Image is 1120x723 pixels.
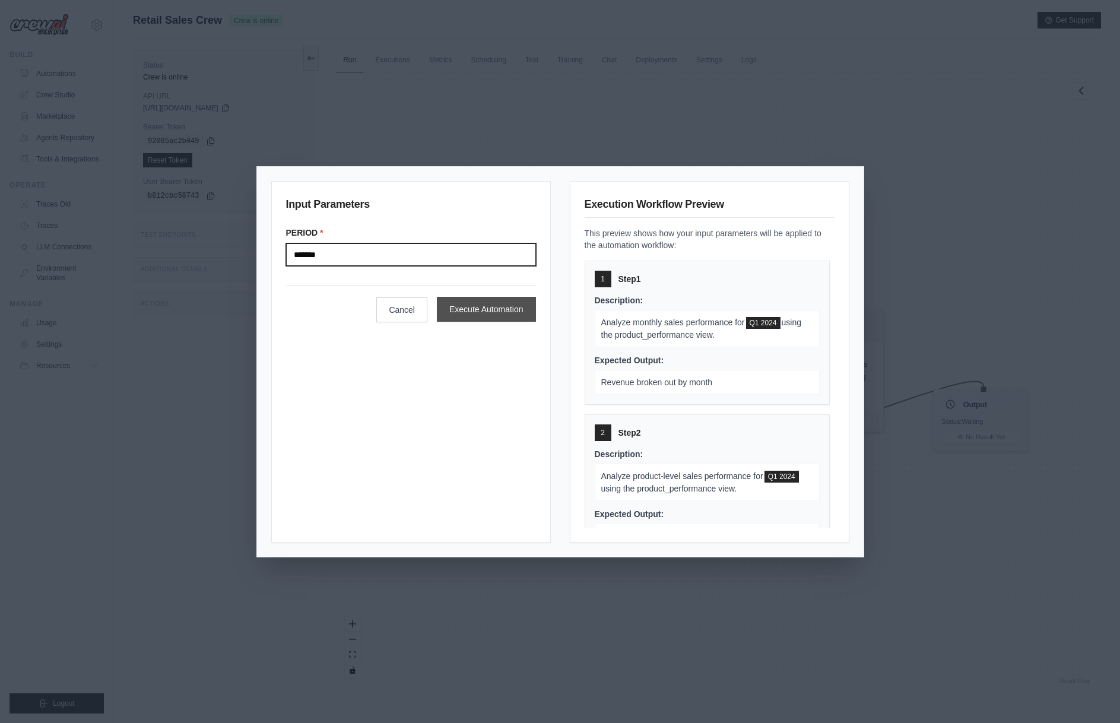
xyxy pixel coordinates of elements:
button: Execute Automation [437,297,536,322]
span: Step 1 [618,273,641,285]
span: 1 [601,274,605,284]
span: Expected Output: [595,509,664,519]
span: Analyze product-level sales performance for [601,471,763,481]
span: using the product_performance view. [601,318,802,340]
span: Step 2 [618,427,641,439]
h3: Execution Workflow Preview [585,196,835,218]
span: Expected Output: [595,356,664,365]
button: Cancel [376,297,427,322]
span: PERIOD [764,471,799,483]
span: PERIOD [746,317,780,329]
span: 2 [601,428,605,437]
h3: Input Parameters [286,196,536,217]
span: using the product_performance view. [601,484,737,493]
span: Description: [595,449,643,459]
p: This preview shows how your input parameters will be applied to the automation workflow: [585,227,835,251]
label: PERIOD [286,227,536,239]
span: Description: [595,296,643,305]
span: Analyze monthly sales performance for [601,318,745,327]
span: Revenue broken out by month [601,378,713,387]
